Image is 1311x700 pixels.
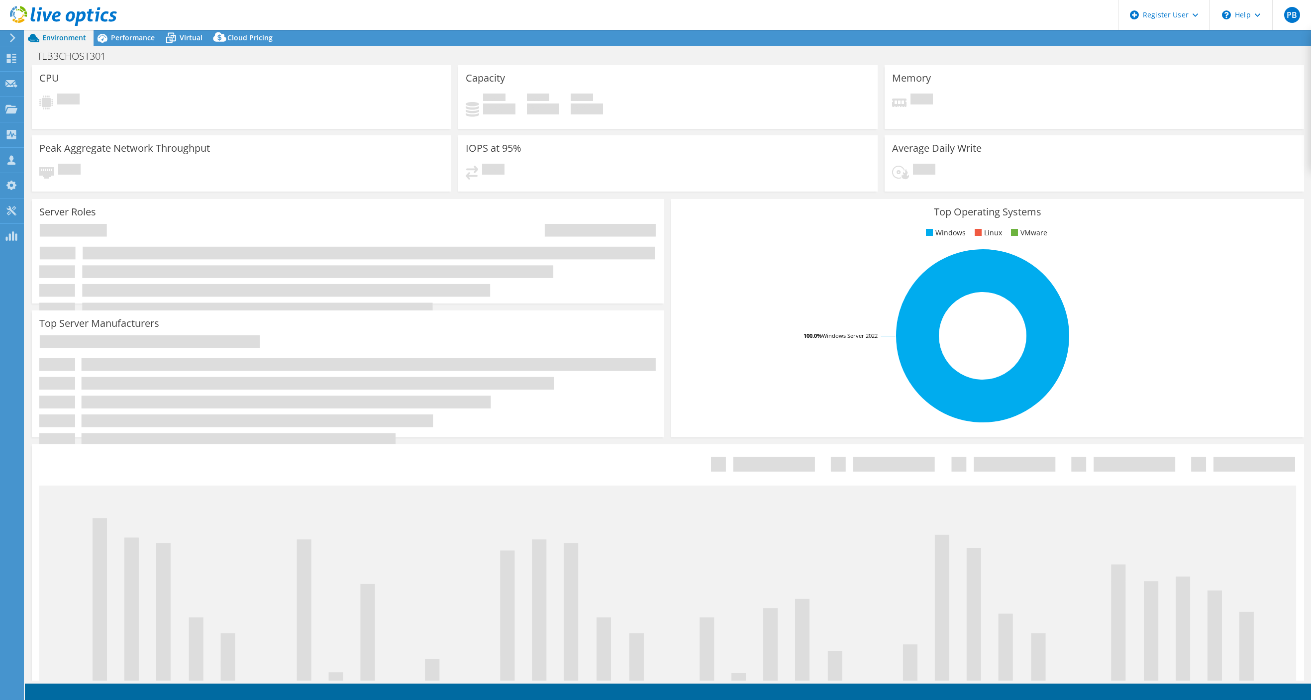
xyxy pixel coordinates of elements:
span: Pending [57,94,80,107]
h3: Memory [892,73,931,84]
span: Environment [42,33,86,42]
h3: Top Server Manufacturers [39,318,159,329]
span: Performance [111,33,155,42]
h3: Average Daily Write [892,143,982,154]
h3: Top Operating Systems [679,206,1296,217]
li: Linux [972,227,1002,238]
h3: CPU [39,73,59,84]
span: PB [1284,7,1300,23]
span: Free [527,94,549,103]
h3: Peak Aggregate Network Throughput [39,143,210,154]
span: Pending [58,164,81,177]
span: Pending [910,94,933,107]
h3: IOPS at 95% [466,143,521,154]
li: VMware [1008,227,1047,238]
h3: Capacity [466,73,505,84]
h4: 0 GiB [571,103,603,114]
li: Windows [923,227,966,238]
tspan: 100.0% [804,332,822,339]
span: Total [571,94,593,103]
h4: 0 GiB [527,103,559,114]
span: Used [483,94,505,103]
span: Virtual [180,33,202,42]
span: Pending [482,164,504,177]
span: Cloud Pricing [227,33,273,42]
h3: Server Roles [39,206,96,217]
tspan: Windows Server 2022 [822,332,878,339]
svg: \n [1222,10,1231,19]
h1: TLB3CHOST301 [32,51,121,62]
span: Pending [913,164,935,177]
h4: 0 GiB [483,103,515,114]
